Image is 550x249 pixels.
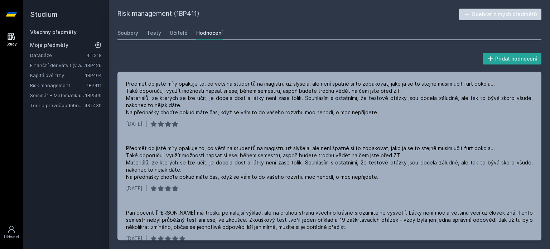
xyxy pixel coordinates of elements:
a: 1BP590 [85,92,102,98]
div: Předmět do jisté míry opakuje to, co většina studentů na magistru už slyšela, ale není špatné si ... [126,80,533,116]
div: Hodnocení [196,29,223,37]
a: 1BP411 [87,82,102,88]
a: Databáze [30,52,87,59]
a: Všechny předměty [30,29,77,35]
a: Uživatel [1,221,21,243]
div: Pan docent [PERSON_NAME] má trošku pomalejší výklad, ale na druhou stranu všechno krásně srozumit... [126,209,533,231]
div: Soubory [117,29,138,37]
a: 1BP426 [85,62,102,68]
a: Učitelé [170,26,188,40]
a: Testy [147,26,161,40]
div: Study [6,42,17,47]
button: Přidat hodnocení [483,53,542,64]
div: Předmět do jisté míry opakuje to, co většina studentů na magistru už slyšela, ale není špatné si ... [126,145,533,181]
a: Kapitálové trhy II [30,72,85,79]
a: Teorie pravděpodobnosti a matematická statistika 2 [30,102,85,109]
a: Finanční deriváty I (v angličtině) [30,62,85,69]
a: 4ST430 [85,102,102,108]
div: [DATE] [126,120,143,128]
div: Učitelé [170,29,188,37]
a: Seminář – Matematika pro finance [30,92,85,99]
div: | [145,185,147,192]
button: Odebrat z mých předmětů [459,9,542,20]
a: Study [1,29,21,51]
div: | [145,120,147,128]
div: Uživatel [4,234,19,240]
div: | [145,235,147,242]
h2: Risk management (1BP411) [117,9,459,20]
div: [DATE] [126,235,143,242]
a: 1BP404 [85,72,102,78]
a: Soubory [117,26,138,40]
a: Risk management [30,82,87,89]
div: [DATE] [126,185,143,192]
span: Moje předměty [30,42,68,49]
a: 4IT218 [87,52,102,58]
a: Hodnocení [196,26,223,40]
div: Testy [147,29,161,37]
